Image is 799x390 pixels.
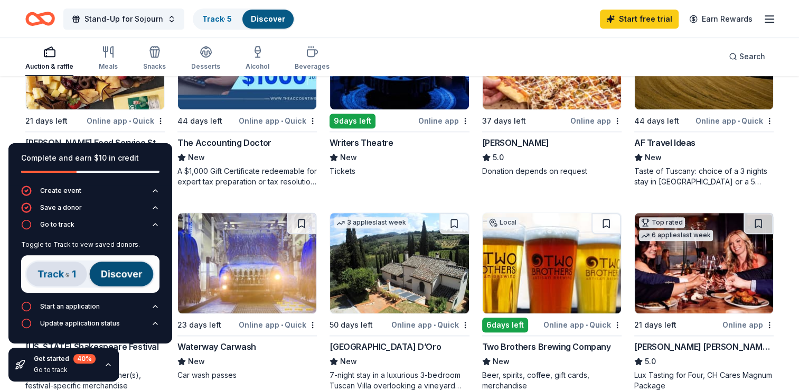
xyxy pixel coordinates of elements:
div: 21 days left [25,115,68,127]
span: 5.0 [645,355,656,368]
div: A $1,000 Gift Certificate redeemable for expert tax preparation or tax resolution services—recipi... [177,166,317,187]
div: Update application status [40,319,120,328]
div: Toggle to Track to vew saved donors. [21,240,159,249]
button: Alcohol [246,41,269,76]
img: Track [21,255,159,293]
span: • [434,321,436,329]
span: New [188,151,205,164]
div: Online app [418,114,469,127]
div: 23 days left [177,319,221,331]
div: Online app [722,318,774,331]
div: Top rated [639,217,685,228]
span: 5.0 [493,151,504,164]
div: Auction & raffle [25,62,73,71]
div: Create event [40,187,81,195]
a: Image for Gordon Food Service Store10 applieslast week21 days leftOnline app•Quick[PERSON_NAME] F... [25,8,165,177]
div: 37 days left [482,115,526,127]
div: Desserts [191,62,220,71]
div: Go to track [21,236,159,301]
a: Discover [251,14,285,23]
button: Track· 5Discover [193,8,295,30]
div: Online app Quick [543,318,622,331]
div: Go to track [34,366,96,374]
div: 44 days left [634,115,679,127]
div: Online app Quick [239,114,317,127]
div: [GEOGRAPHIC_DATA] D’Oro [330,340,441,353]
div: 21 days left [634,319,676,331]
a: Image for Writers Theatre1 applylast weekLocal9days leftOnline appWriters TheatreNewTickets [330,8,469,177]
div: Tickets [330,166,469,177]
div: Complete and earn $10 in credit [21,152,159,164]
button: Search [720,46,774,67]
div: Online app [570,114,622,127]
div: 3 applies last week [334,217,408,228]
span: • [586,321,588,329]
button: Start an application [21,301,159,318]
div: Writers Theatre [330,136,393,149]
div: [PERSON_NAME] [482,136,549,149]
span: • [281,117,283,125]
div: AF Travel Ideas [634,136,695,149]
button: Meals [99,41,118,76]
div: Two Brothers Brewing Company [482,340,611,353]
div: Local [487,217,519,228]
img: Image for Waterway Carwash [178,213,316,313]
div: 40 % [73,354,96,364]
div: 6 days left [482,318,528,332]
div: Get started [34,354,96,364]
span: • [281,321,283,329]
div: Snacks [143,62,166,71]
div: Donation depends on request [482,166,622,177]
a: Start free trial [600,10,679,29]
img: Image for Villa Sogni D’Oro [330,213,468,313]
div: [PERSON_NAME] [PERSON_NAME] Winery and Restaurants [634,340,774,353]
div: Online app Quick [87,114,165,127]
span: New [340,355,357,368]
a: Image for The Accounting Doctor21 applieslast week44 days leftOnline app•QuickThe Accounting Doct... [177,8,317,187]
span: New [340,151,357,164]
button: Update application status [21,318,159,335]
div: Taste of Tuscany: choice of a 3 nights stay in [GEOGRAPHIC_DATA] or a 5 night stay in [GEOGRAPHIC... [634,166,774,187]
a: Earn Rewards [683,10,759,29]
div: 44 days left [177,115,222,127]
div: Waterway Carwash [177,340,256,353]
a: Track· 5 [202,14,232,23]
button: Save a donor [21,202,159,219]
a: Image for Waterway Carwash23 days leftOnline app•QuickWaterway CarwashNewCar wash passes [177,212,317,380]
button: Auction & raffle [25,41,73,76]
div: Car wash passes [177,370,317,380]
button: Create event [21,185,159,202]
div: Online app Quick [391,318,469,331]
span: New [188,355,205,368]
span: • [738,117,740,125]
div: Online app Quick [695,114,774,127]
div: Meals [99,62,118,71]
button: Desserts [191,41,220,76]
a: Image for AF Travel Ideas5 applieslast week44 days leftOnline app•QuickAF Travel IdeasNewTaste of... [634,8,774,187]
img: Image for Cooper's Hawk Winery and Restaurants [635,213,773,313]
span: New [645,151,662,164]
div: 50 days left [330,319,373,331]
span: Search [739,50,765,63]
div: Alcohol [246,62,269,71]
div: The Accounting Doctor [177,136,271,149]
div: 9 days left [330,114,375,128]
span: New [493,355,510,368]
a: Image for Casey'sTop rated3 applieslast week37 days leftOnline app[PERSON_NAME]5.0Donation depend... [482,8,622,177]
button: Go to track [21,219,159,236]
span: Stand-Up for Sojourn [84,13,163,25]
div: Start an application [40,302,100,311]
button: Stand-Up for Sojourn [63,8,184,30]
div: Beverages [295,62,330,71]
a: Home [25,6,55,31]
div: Save a donor [40,203,82,212]
button: Beverages [295,41,330,76]
div: Go to track [40,220,74,229]
span: • [129,117,131,125]
img: Image for Two Brothers Brewing Company [483,213,621,313]
button: Snacks [143,41,166,76]
div: 6 applies last week [639,230,713,241]
div: Online app Quick [239,318,317,331]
